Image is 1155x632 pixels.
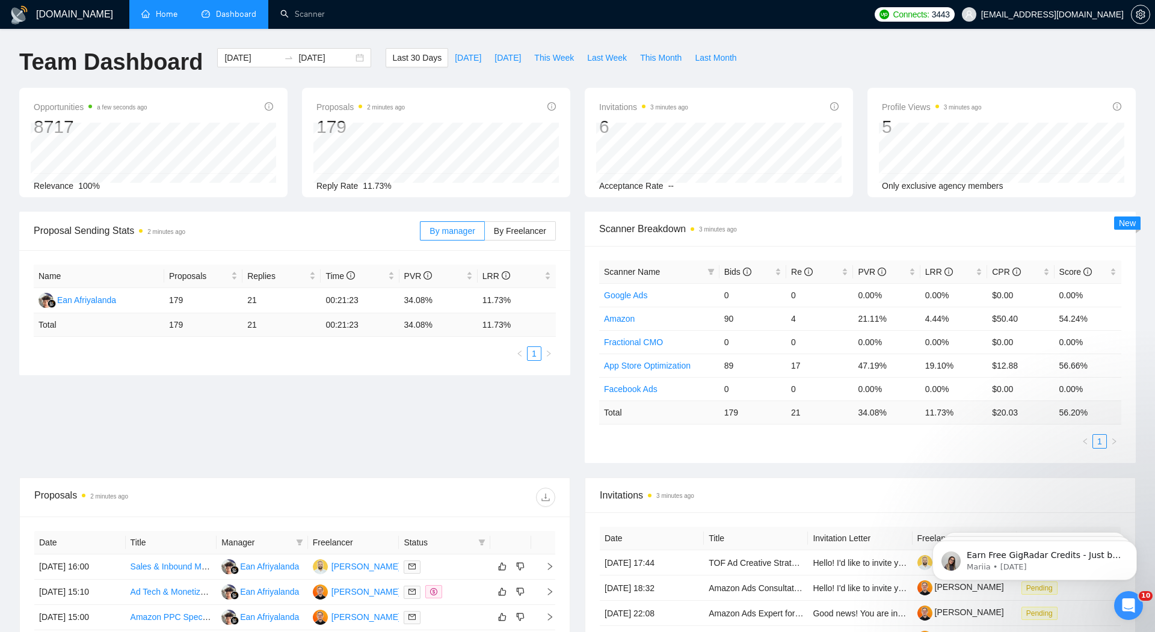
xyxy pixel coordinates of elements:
span: Relevance [34,181,73,191]
span: [DATE] [494,51,521,64]
time: 2 minutes ago [367,104,405,111]
button: [DATE] [488,48,528,67]
div: [PERSON_NAME] [331,560,401,573]
span: filter [707,268,715,275]
span: CPR [992,267,1020,277]
td: 11.73 % [920,400,987,424]
td: 21.11% [853,307,920,330]
td: 179 [164,313,242,337]
a: AU[PERSON_NAME] [313,586,401,596]
td: $12.88 [987,354,1054,377]
span: like [498,612,507,622]
td: 0 [719,283,786,307]
img: logo [10,5,29,25]
input: End date [298,51,353,64]
span: info-circle [265,102,273,111]
a: AU[PERSON_NAME] [313,612,401,621]
td: 0.00% [853,377,920,400]
span: Only exclusive agency members [882,181,1003,191]
span: filter [476,533,488,551]
td: 0 [786,330,853,354]
span: dislike [516,587,525,597]
span: setting [1132,10,1150,19]
span: 100% [78,181,100,191]
button: like [495,559,510,574]
span: PVR [858,267,886,277]
div: 8717 [34,115,147,138]
span: This Week [534,51,574,64]
li: Next Page [1107,434,1121,449]
td: [DATE] 15:10 [34,580,126,605]
span: -- [668,181,674,191]
th: Date [34,531,126,554]
td: $0.00 [987,377,1054,400]
span: left [516,350,523,357]
h1: Team Dashboard [19,48,203,76]
span: info-circle [878,268,886,276]
span: PVR [404,271,433,281]
time: 3 minutes ago [656,492,694,499]
span: filter [296,539,303,546]
span: Dashboard [216,9,256,19]
td: 0 [719,377,786,400]
time: 2 minutes ago [147,229,185,235]
td: 56.66% [1055,354,1121,377]
div: 6 [599,115,688,138]
span: LRR [925,267,953,277]
button: right [1107,434,1121,449]
span: info-circle [1083,268,1092,276]
span: filter [294,533,306,551]
span: right [536,562,554,571]
span: info-circle [944,268,953,276]
button: Last Week [581,48,633,67]
span: New [1119,218,1136,228]
td: 47.19% [853,354,920,377]
button: This Month [633,48,688,67]
span: dashboard [202,10,210,18]
img: AU [313,610,328,625]
td: [DATE] 15:00 [34,605,126,630]
a: Fractional CMO [604,337,663,347]
button: dislike [513,584,528,599]
div: Ean Afriyalanda [57,293,116,307]
td: 179 [164,288,242,313]
td: 89 [719,354,786,377]
span: Opportunities [34,100,147,114]
span: Scanner Name [604,267,660,277]
span: Last Month [695,51,736,64]
a: 1 [528,347,541,360]
td: [DATE] 22:08 [600,601,704,626]
div: [PERSON_NAME] [331,585,401,598]
td: 34.08 % [853,400,920,424]
td: 0.00% [920,283,987,307]
span: info-circle [743,268,751,276]
td: 0.00% [853,283,920,307]
img: EA [38,293,54,308]
th: Name [34,265,164,288]
div: Ean Afriyalanda [240,585,299,598]
a: Amazon Ads Expert for [GEOGRAPHIC_DATA] & Europe Campaign Optimization [709,609,1012,618]
a: Sales & Inbound Marketer Needed for Shopify SaaS (Commission-Only) [131,562,399,571]
span: Invitations [600,488,1121,503]
span: dislike [516,612,525,622]
span: dislike [516,562,525,571]
iframe: Intercom live chat [1114,591,1143,620]
td: Ad Tech & Monetization Specialist (Publisher-Side, Google Ad Manager + Header Bidding) [126,580,217,605]
a: App Store Optimization [604,361,691,370]
iframe: Intercom notifications message [914,515,1155,600]
td: $50.40 [987,307,1054,330]
li: Previous Page [513,346,527,361]
img: gigradar-bm.png [230,566,239,574]
span: to [284,53,294,63]
span: Pending [1021,607,1058,620]
td: 0 [786,283,853,307]
span: mail [408,613,416,621]
span: mail [408,563,416,570]
td: 11.73 % [478,313,556,337]
span: left [1082,438,1089,445]
th: Freelancer [913,527,1017,550]
span: Bids [724,267,751,277]
span: This Month [640,51,682,64]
